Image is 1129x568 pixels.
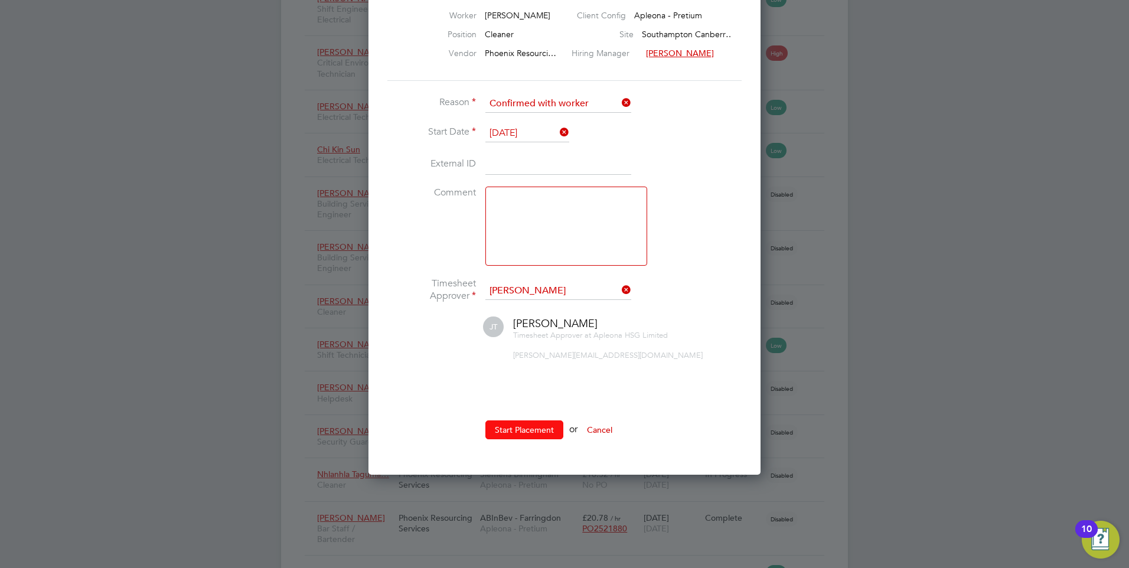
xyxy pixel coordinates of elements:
[513,316,598,330] span: [PERSON_NAME]
[485,95,631,113] input: Select one
[642,29,734,40] span: Southampton Canberr…
[387,158,476,170] label: External ID
[485,282,631,300] input: Search for...
[485,420,563,439] button: Start Placement
[412,29,477,40] label: Position
[412,48,477,58] label: Vendor
[485,48,556,58] span: Phoenix Resourci…
[513,350,703,360] span: [PERSON_NAME][EMAIL_ADDRESS][DOMAIN_NAME]
[387,278,476,302] label: Timesheet Approver
[387,187,476,199] label: Comment
[1081,529,1092,544] div: 10
[387,126,476,138] label: Start Date
[577,10,626,21] label: Client Config
[1082,521,1120,559] button: Open Resource Center, 10 new notifications
[483,316,504,337] span: JT
[593,330,668,340] span: Apleona HSG Limited
[634,10,702,21] span: Apleona - Pretium
[586,29,634,40] label: Site
[412,10,477,21] label: Worker
[572,48,638,58] label: Hiring Manager
[513,330,591,340] span: Timesheet Approver at
[485,10,550,21] span: [PERSON_NAME]
[485,125,569,142] input: Select one
[387,420,742,451] li: or
[577,420,622,439] button: Cancel
[387,96,476,109] label: Reason
[485,29,514,40] span: Cleaner
[646,48,714,58] span: [PERSON_NAME]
